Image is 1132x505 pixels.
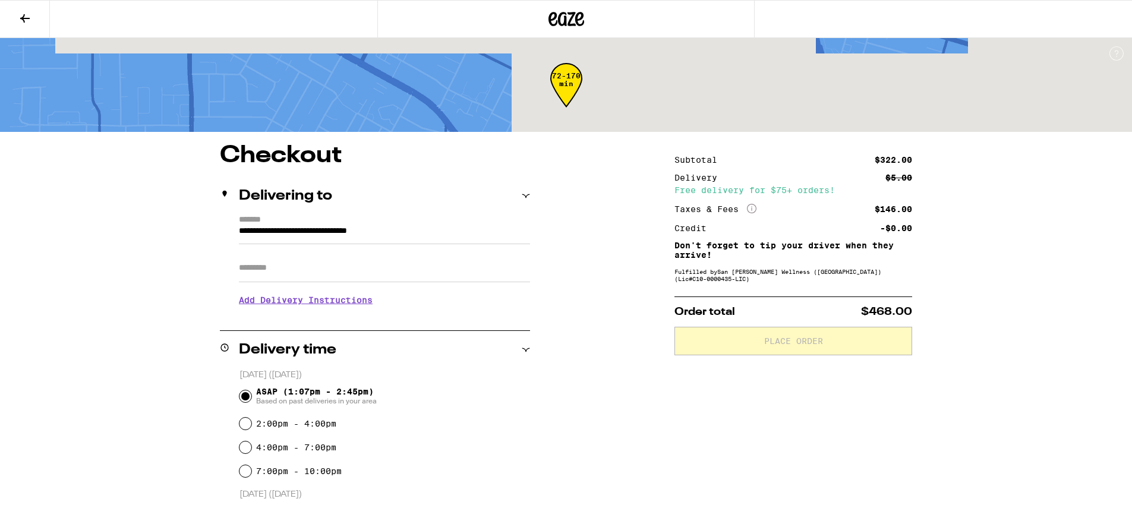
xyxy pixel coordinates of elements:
[239,189,332,203] h2: Delivering to
[764,337,823,345] span: Place Order
[239,343,336,357] h2: Delivery time
[880,224,912,232] div: -$0.00
[674,327,912,355] button: Place Order
[239,489,530,500] p: [DATE] ([DATE])
[674,156,726,164] div: Subtotal
[674,224,715,232] div: Credit
[674,204,756,214] div: Taxes & Fees
[875,156,912,164] div: $322.00
[550,72,582,116] div: 72-170 min
[220,144,530,168] h1: Checkout
[256,443,336,452] label: 4:00pm - 7:00pm
[674,173,726,182] div: Delivery
[256,396,377,406] span: Based on past deliveries in your area
[861,307,912,317] span: $468.00
[674,186,912,194] div: Free delivery for $75+ orders!
[674,241,912,260] p: Don't forget to tip your driver when they arrive!
[875,205,912,213] div: $146.00
[885,173,912,182] div: $5.00
[239,286,530,314] h3: Add Delivery Instructions
[239,314,530,323] p: We'll contact you at [PHONE_NUMBER] when we arrive
[256,466,342,476] label: 7:00pm - 10:00pm
[256,387,377,406] span: ASAP (1:07pm - 2:45pm)
[674,268,912,282] div: Fulfilled by San [PERSON_NAME] Wellness ([GEOGRAPHIC_DATA]) (Lic# C10-0000435-LIC )
[674,307,735,317] span: Order total
[256,419,336,428] label: 2:00pm - 4:00pm
[239,370,530,381] p: [DATE] ([DATE])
